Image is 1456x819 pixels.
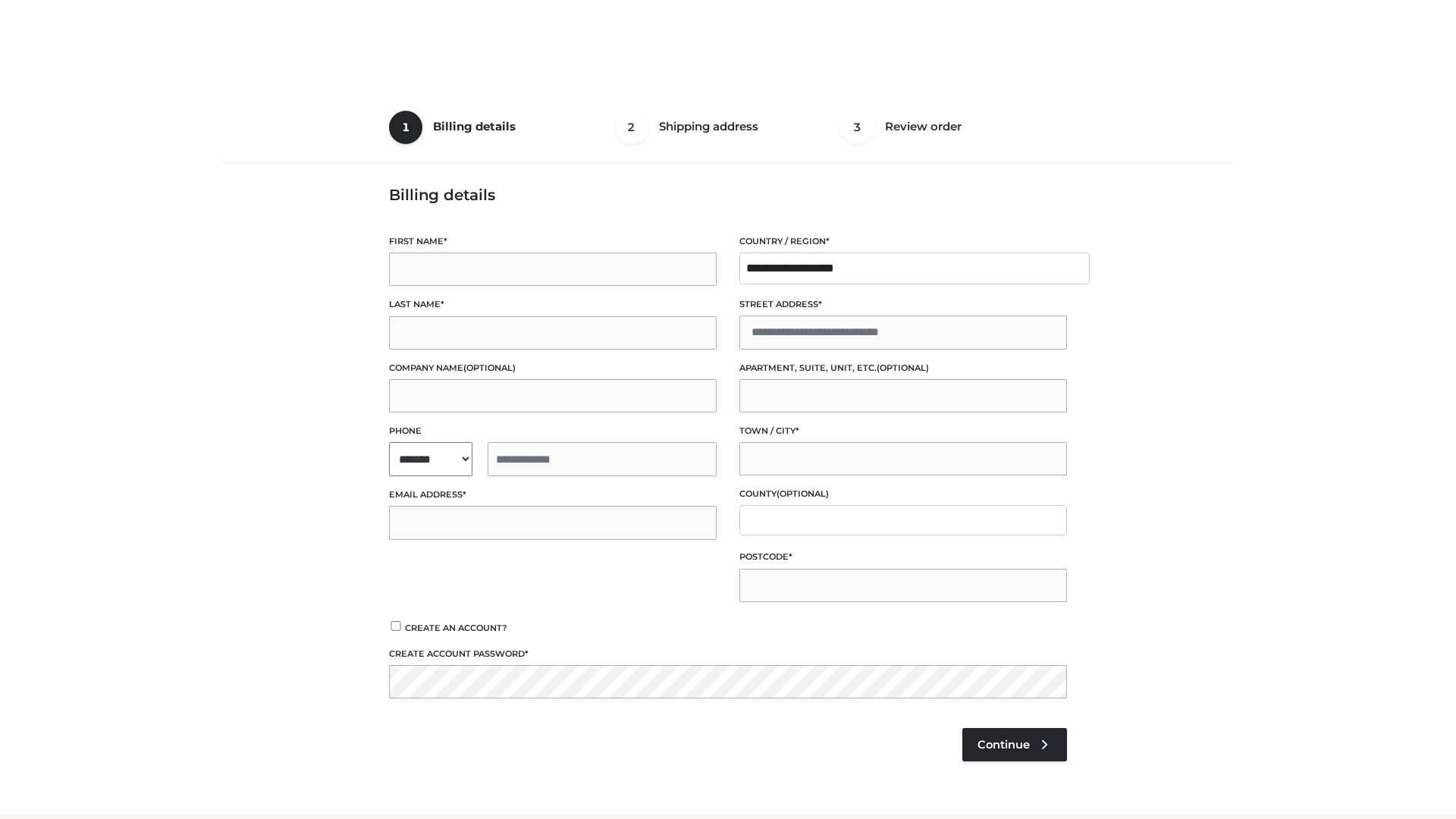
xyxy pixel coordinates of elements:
label: Email address [389,488,717,502]
label: Town / City [739,424,1067,438]
span: 1 [389,111,422,144]
span: (optional) [877,362,929,373]
span: 3 [841,111,874,144]
span: Continue [977,738,1030,752]
label: Apartment, suite, unit, etc. [739,361,1067,375]
label: County [739,487,1067,501]
span: 2 [615,111,648,144]
label: Country / Region [739,234,1067,249]
h3: Billing details [389,186,1067,204]
span: Review order [885,119,962,133]
span: Create an account? [405,623,507,633]
a: Continue [962,728,1067,761]
label: Company name [389,361,717,375]
label: Postcode [739,550,1067,564]
input: Create an account? [389,621,403,631]
span: (optional) [777,488,829,499]
span: Billing details [433,119,516,133]
label: Last name [389,297,717,312]
label: First name [389,234,717,249]
span: Shipping address [659,119,758,133]
label: Create account password [389,647,1067,661]
label: Street address [739,297,1067,312]
label: Phone [389,424,717,438]
span: (optional) [463,362,516,373]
